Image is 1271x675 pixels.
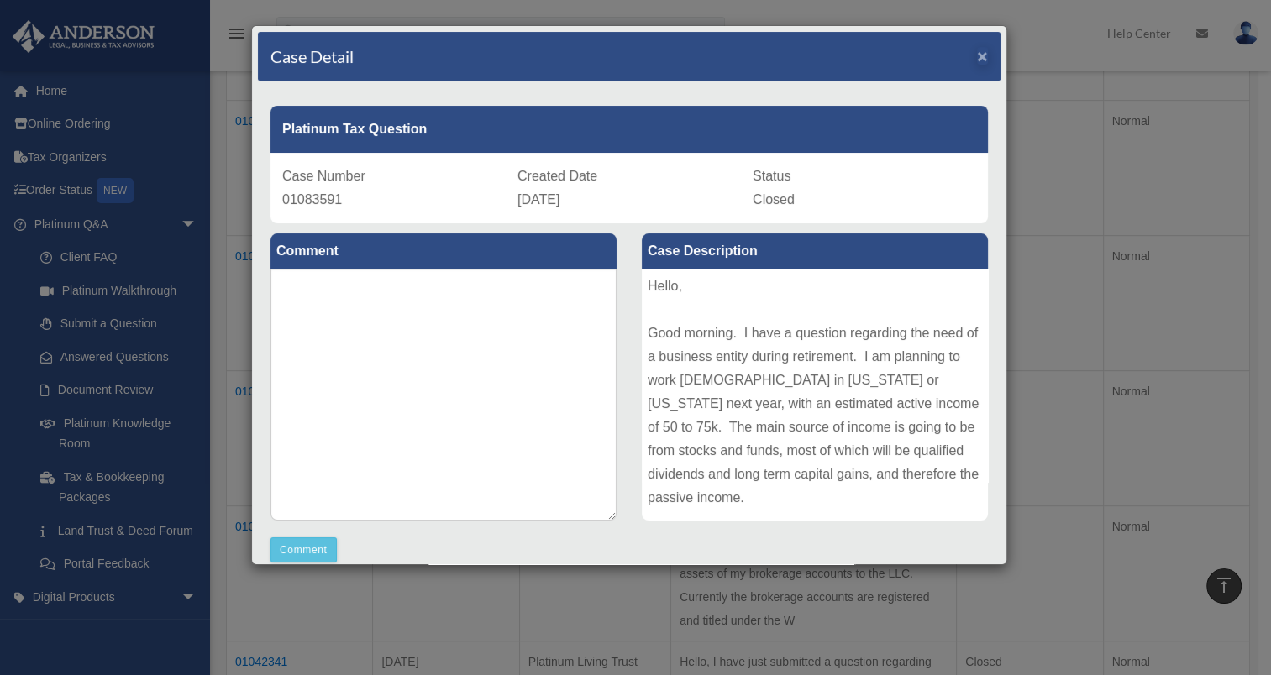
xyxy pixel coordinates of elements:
[270,233,617,269] label: Comment
[753,192,795,207] span: Closed
[517,169,597,183] span: Created Date
[977,47,988,65] button: Close
[977,46,988,65] span: ×
[753,169,790,183] span: Status
[270,44,354,68] h4: Case Detail
[282,192,342,207] span: 01083591
[642,233,988,269] label: Case Description
[270,537,337,562] button: Comment
[270,106,988,153] div: Platinum Tax Question
[517,192,559,207] span: [DATE]
[282,169,365,183] span: Case Number
[642,269,988,521] div: Hello, Good morning. I have a question regarding the need of a business entity during retirement....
